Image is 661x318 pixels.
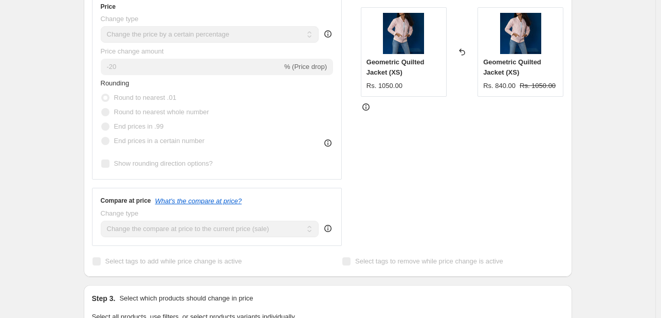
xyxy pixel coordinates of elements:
h3: Compare at price [101,197,151,205]
span: Change type [101,209,139,217]
div: help [323,29,333,39]
span: Geometric Quilted Jacket (XS) [483,58,541,76]
span: Select tags to add while price change is active [105,257,242,265]
h3: Price [101,3,116,11]
span: Rounding [101,79,130,87]
span: Show rounding direction options? [114,160,213,167]
h2: Step 3. [92,293,116,304]
img: 232_80x.jpg [383,13,424,54]
strike: Rs. 1050.00 [520,81,556,91]
span: Price change amount [101,47,164,55]
span: Round to nearest .01 [114,94,176,101]
input: -15 [101,59,282,75]
span: End prices in .99 [114,122,164,130]
span: Geometric Quilted Jacket (XS) [366,58,425,76]
div: help [323,223,333,234]
button: What's the compare at price? [155,197,242,205]
img: 232_80x.jpg [500,13,541,54]
p: Select which products should change in price [119,293,253,304]
span: % (Price drop) [284,63,327,70]
div: Rs. 1050.00 [366,81,402,91]
div: Rs. 840.00 [483,81,516,91]
span: Change type [101,15,139,23]
span: End prices in a certain number [114,137,205,145]
span: Round to nearest whole number [114,108,209,116]
span: Select tags to remove while price change is active [355,257,503,265]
